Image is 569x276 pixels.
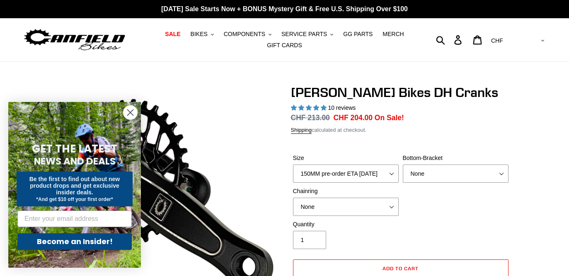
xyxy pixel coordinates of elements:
span: Add to cart [383,265,419,271]
a: Shipping [291,127,312,134]
label: Size [293,154,399,162]
a: GIFT CARDS [263,40,306,51]
span: SALE [165,31,180,38]
span: GIFT CARDS [267,42,302,49]
h1: [PERSON_NAME] Bikes DH Cranks [291,85,511,100]
s: CHF 213.00 [291,114,330,122]
span: GG PARTS [343,31,373,38]
span: CHF 204.00 [334,114,373,122]
a: GG PARTS [339,29,377,40]
label: Quantity [293,220,399,229]
span: Be the first to find out about new product drops and get exclusive insider deals. [29,176,120,196]
span: On Sale! [375,112,404,123]
span: *And get $10 off your first order* [36,196,113,202]
button: COMPONENTS [220,29,276,40]
span: 4.90 stars [291,104,328,111]
span: NEWS AND DEALS [34,155,116,168]
label: Bottom-Bracket [403,154,508,162]
button: Close dialog [123,105,138,120]
label: Chainring [293,187,399,196]
span: COMPONENTS [224,31,265,38]
input: Enter your email address [17,211,132,227]
span: GET THE LATEST [32,141,117,156]
img: Canfield Bikes [23,27,126,53]
button: SERVICE PARTS [277,29,337,40]
span: MERCH [383,31,404,38]
button: BIKES [186,29,218,40]
span: 10 reviews [328,104,356,111]
button: Become an Insider! [17,233,132,250]
a: MERCH [378,29,408,40]
span: SERVICE PARTS [281,31,327,38]
div: calculated at checkout. [291,126,511,134]
a: SALE [161,29,184,40]
span: BIKES [191,31,208,38]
